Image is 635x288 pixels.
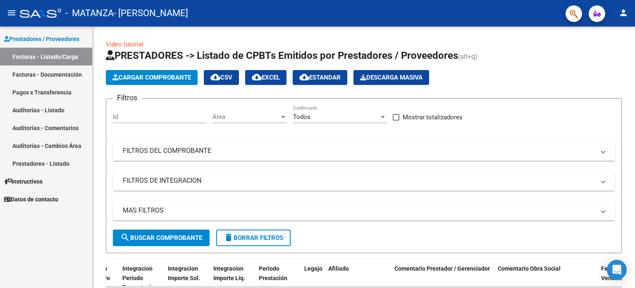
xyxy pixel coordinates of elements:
h3: Filtros [113,92,141,104]
span: CSV [210,74,232,81]
span: Período Prestación [259,265,287,281]
span: Borrar Filtros [224,234,283,242]
span: Cargar Comprobante [112,74,191,81]
span: Prestadores / Proveedores [4,34,79,44]
span: (alt+q) [458,53,477,61]
span: Afiliado [328,265,349,272]
span: - MATANZA [65,4,114,22]
mat-expansion-panel-header: MAS FILTROS [113,201,615,220]
button: Borrar Filtros [216,230,291,246]
span: Comentario Prestador / Gerenciador [394,265,490,272]
mat-panel-title: MAS FILTROS [123,206,595,215]
span: PRESTADORES -> Listado de CPBTs Emitidos por Prestadores / Proveedores [106,50,458,61]
span: EXCEL [252,74,280,81]
mat-panel-title: FILTROS DEL COMPROBANTE [123,146,595,155]
button: Estandar [293,70,347,85]
mat-icon: delete [224,232,234,242]
span: Fecha Vencimiento [601,265,635,281]
span: Instructivos [4,177,43,186]
span: Descarga Masiva [360,74,423,81]
button: Cargar Comprobante [106,70,198,85]
a: Video tutorial [106,41,143,48]
div: Open Intercom Messenger [607,260,627,280]
span: Datos de contacto [4,195,58,204]
mat-expansion-panel-header: FILTROS DEL COMPROBANTE [113,141,615,161]
span: Estandar [299,74,341,81]
mat-icon: search [120,232,130,242]
span: Legajo [304,265,322,272]
mat-panel-title: FILTROS DE INTEGRACION [123,176,595,185]
span: Buscar Comprobante [120,234,202,242]
span: Integracion Importe Liq. [213,265,245,281]
mat-icon: cloud_download [210,72,220,82]
span: Comentario Obra Social [498,265,561,272]
button: EXCEL [245,70,286,85]
mat-expansion-panel-header: FILTROS DE INTEGRACION [113,171,615,191]
button: CSV [204,70,239,85]
span: - [PERSON_NAME] [114,4,188,22]
mat-icon: cloud_download [299,72,309,82]
span: Integracion Importe Sol. [168,265,200,281]
button: Buscar Comprobante [113,230,210,246]
span: Todos [293,113,310,121]
span: Area [212,113,279,121]
mat-icon: cloud_download [252,72,262,82]
mat-icon: menu [7,8,17,18]
app-download-masive: Descarga masiva de comprobantes (adjuntos) [353,70,429,85]
button: Descarga Masiva [353,70,429,85]
span: Mostrar totalizadores [403,112,463,122]
mat-icon: person [618,8,628,18]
